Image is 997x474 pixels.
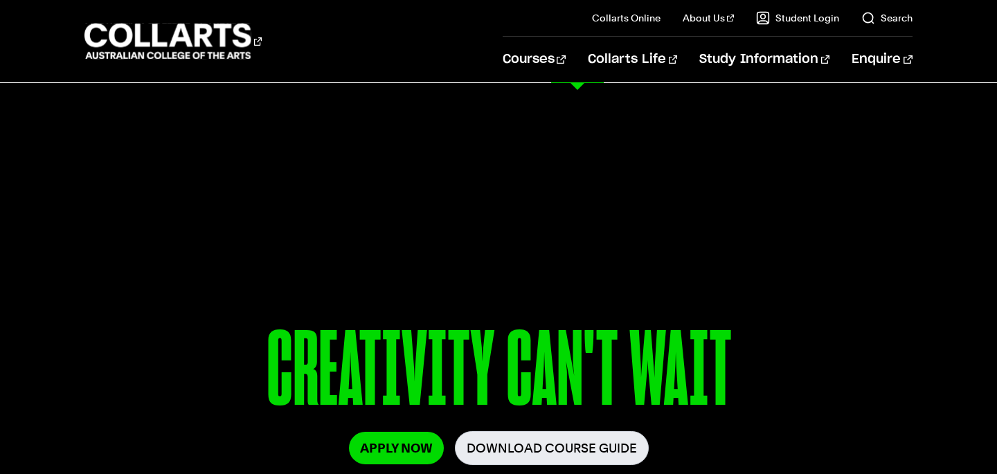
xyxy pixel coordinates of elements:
[455,431,649,465] a: Download Course Guide
[84,317,912,431] p: CREATIVITY CAN'T WAIT
[588,37,677,82] a: Collarts Life
[852,37,912,82] a: Enquire
[683,11,734,25] a: About Us
[699,37,829,82] a: Study Information
[503,37,566,82] a: Courses
[592,11,661,25] a: Collarts Online
[84,21,262,61] div: Go to homepage
[756,11,839,25] a: Student Login
[349,432,444,464] a: Apply Now
[861,11,913,25] a: Search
